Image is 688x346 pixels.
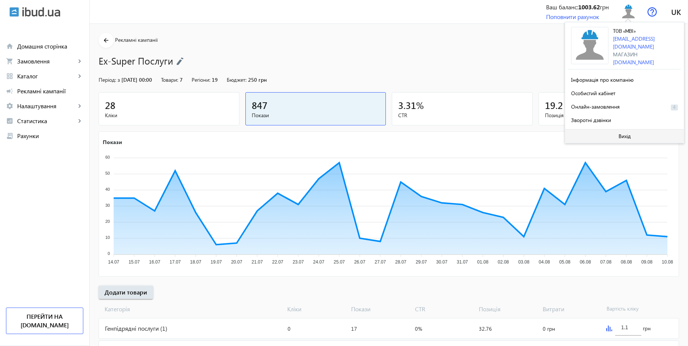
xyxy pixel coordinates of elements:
[545,112,673,119] span: Позиція
[415,325,422,332] span: 0%
[620,3,637,20] img: user.svg
[17,72,76,80] span: Каталог
[671,105,678,110] span: 4
[498,259,509,265] tspan: 02.08
[546,3,609,11] div: Ваш баланс: грн
[115,36,158,43] span: Рекламні кампанії
[102,36,111,45] mat-icon: arrow_back
[412,305,476,313] span: CTR
[17,43,83,50] span: Домашня сторінка
[17,87,83,95] span: Рекламні кампанії
[17,57,76,65] span: Замовлення
[565,130,684,143] button: Вихід
[22,7,60,17] img: ibud_text.svg
[6,102,13,110] mat-icon: settings
[17,102,76,110] span: Налаштування
[103,138,122,145] text: Покази
[571,76,633,83] span: Інформація про компанію
[568,72,681,86] button: Інформація про компанію
[568,86,681,99] button: Особистий кабінет
[17,132,83,140] span: Рахунки
[606,325,612,331] img: graph.svg
[348,305,412,313] span: Покази
[9,7,19,17] img: ibud.svg
[395,259,406,265] tspan: 28.07
[108,251,110,256] tspan: 0
[292,259,304,265] tspan: 23.07
[99,54,632,67] h1: Ex-Super Послуги
[76,102,83,110] mat-icon: keyboard_arrow_right
[416,259,427,265] tspan: 29.07
[105,187,110,191] tspan: 40
[99,305,284,313] span: Категорія
[6,308,83,334] a: Перейти на [DOMAIN_NAME]
[436,259,447,265] tspan: 30.07
[398,99,416,111] span: 3.31
[613,35,655,50] a: [EMAIL_ADDRESS][DOMAIN_NAME]
[6,132,13,140] mat-icon: receipt_long
[76,72,83,80] mat-icon: keyboard_arrow_right
[128,259,140,265] tspan: 15.07
[568,113,681,126] button: Зворотні дзвінки
[479,325,492,332] span: 32.76
[578,3,600,11] b: 1003.62
[252,99,267,111] span: 847
[105,171,110,175] tspan: 50
[76,117,83,125] mat-icon: keyboard_arrow_right
[671,7,681,16] span: uk
[613,50,681,58] div: Магазин
[571,27,608,64] img: user.svg
[190,259,201,265] tspan: 18.07
[149,259,160,265] tspan: 16.07
[647,7,657,17] img: help.svg
[180,76,183,83] span: 7
[621,259,632,265] tspan: 08.08
[252,112,380,119] span: Покази
[571,90,616,97] span: Особистий кабінет
[613,29,636,34] span: ТОВ «МВІ»
[457,259,468,265] tspan: 31.07
[543,325,555,332] span: 0 грн
[170,259,181,265] tspan: 17.07
[546,13,599,21] a: Поповнити рахунок
[580,259,591,265] tspan: 06.08
[121,76,152,83] span: [DATE] 00:00
[231,259,242,265] tspan: 20.07
[313,259,324,265] tspan: 24.07
[105,288,147,296] span: Додати товари
[272,259,283,265] tspan: 22.07
[212,76,218,83] span: 19
[351,325,357,332] span: 17
[99,318,285,339] div: Генпідрядні послуги (1)
[6,57,13,65] mat-icon: shopping_cart
[284,305,348,313] span: Кліки
[105,99,115,111] span: 28
[108,259,119,265] tspan: 14.07
[518,259,529,265] tspan: 03.08
[571,103,620,110] span: Онлайн-замовлення
[604,305,667,313] span: Вартість кліку
[99,286,153,299] button: Додати товари
[105,203,110,208] tspan: 30
[6,87,13,95] mat-icon: campaign
[540,305,604,313] span: Витрати
[6,43,13,50] mat-icon: home
[99,76,120,83] span: Період: з
[662,259,673,265] tspan: 10.08
[613,59,654,66] a: [DOMAIN_NAME]
[559,259,570,265] tspan: 05.08
[105,235,110,240] tspan: 10
[568,99,681,113] button: Онлайн-замовлення4
[105,219,110,224] tspan: 20
[600,259,611,265] tspan: 07.08
[105,112,233,119] span: Кліки
[477,259,489,265] tspan: 01.08
[619,133,631,139] span: Вихід
[252,259,263,265] tspan: 21.07
[539,259,550,265] tspan: 04.08
[545,99,563,111] span: 19.2
[227,76,247,83] span: Бюджет:
[6,72,13,80] mat-icon: grid_view
[105,155,110,159] tspan: 60
[334,259,345,265] tspan: 25.07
